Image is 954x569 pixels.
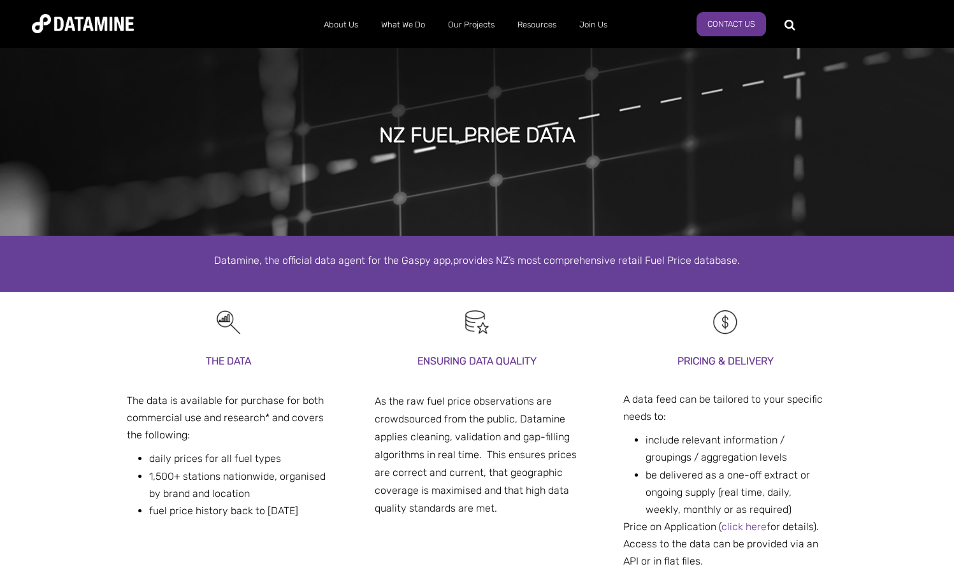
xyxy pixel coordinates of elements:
[646,466,828,519] li: be delivered as a one-off extract or ongoing supply (real time, daily, weekly, monthly or as requ...
[623,352,828,370] h3: PRICING & DElIVERY
[375,393,579,517] div: As the raw fuel price observations are crowdsourced from the public, Datamine applies cleaning, v...
[149,502,331,519] li: fuel price history back to [DATE]
[623,391,828,425] p: A data feed can be tailored to your specific needs to:
[127,392,331,444] p: The data is available for purchase for both commercial use and research* and covers the following:
[375,352,579,370] h3: Ensuring data quality
[453,254,740,266] span: provides NZ’s most comprehensive retail Fuel Price database.
[437,8,506,41] a: Our Projects
[697,12,766,36] a: Contact Us
[379,121,575,149] h1: NZ FUEL PRICE DATA
[568,8,619,41] a: Join Us
[149,468,331,502] li: 1,500+ stations nationwide, organised by brand and location
[114,252,841,269] p: Datamine, the official data agent for the Gaspy app,
[506,8,568,41] a: Resources
[127,352,331,370] h3: THE DATA
[312,8,370,41] a: About Us
[149,450,331,467] li: daily prices for all fuel types
[721,521,767,533] a: click here
[32,14,134,33] img: Datamine
[646,431,828,466] li: include relevant information / groupings / aggregation levels
[370,8,437,41] a: What We Do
